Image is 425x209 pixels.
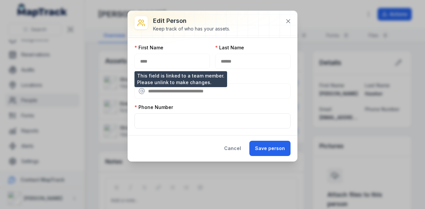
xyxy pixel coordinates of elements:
[137,79,212,85] span: Please unlink to make changes.
[153,16,230,26] h3: Edit person
[153,26,230,32] div: Keep track of who has your assets.
[215,44,244,51] label: Last Name
[249,141,291,156] button: Save person
[218,141,247,156] button: Cancel
[137,73,224,78] span: This field is linked to a team member.
[134,104,173,111] label: Phone Number
[134,44,163,51] label: First Name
